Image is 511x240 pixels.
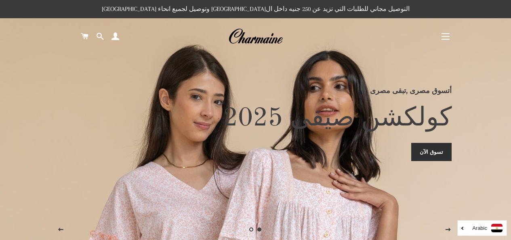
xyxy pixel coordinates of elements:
[472,225,487,231] i: Arabic
[50,220,71,240] button: الصفحه السابقة
[228,28,283,45] img: Charmaine Egypt
[462,224,503,232] a: Arabic
[256,225,264,234] a: الصفحه 1current
[59,85,452,96] p: أتسوق مصرى ,تبقى مصرى
[438,220,458,240] button: الصفحه التالية
[248,225,256,234] a: تحميل الصور 2
[59,102,452,135] h2: كولكشن صيفى 2025
[411,143,452,161] a: تسوق الآن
